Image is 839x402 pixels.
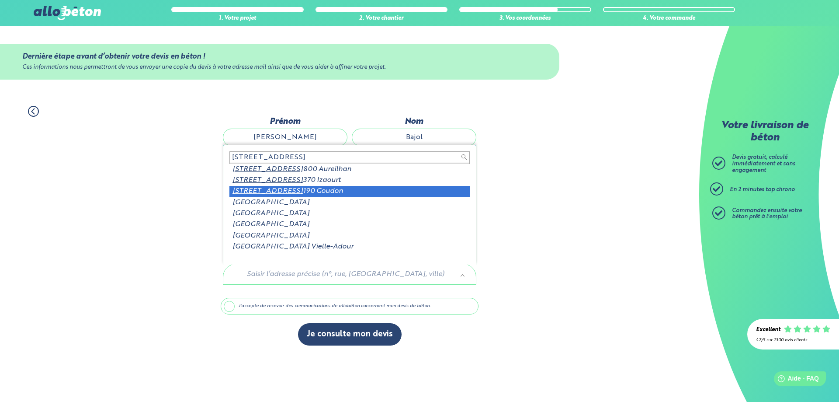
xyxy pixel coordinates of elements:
[229,175,470,186] div: 370 Izaourt
[761,368,829,392] iframe: Help widget launcher
[229,197,470,208] div: [GEOGRAPHIC_DATA]
[229,164,470,175] div: 800 Aureilhan
[232,177,303,184] span: [STREET_ADDRESS]
[232,188,303,195] span: [STREET_ADDRESS]
[229,241,470,252] div: [GEOGRAPHIC_DATA] Vielle-Adour
[229,231,470,241] div: [GEOGRAPHIC_DATA]
[229,219,470,230] div: [GEOGRAPHIC_DATA]
[232,166,303,173] span: [STREET_ADDRESS]
[229,186,470,197] div: 190 Goudon
[229,208,470,219] div: [GEOGRAPHIC_DATA]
